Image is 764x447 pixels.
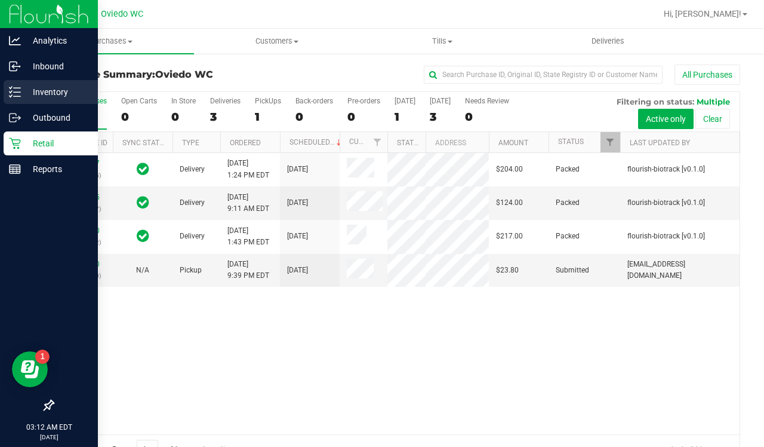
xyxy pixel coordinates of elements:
th: Address [426,132,489,153]
div: 0 [295,110,333,124]
a: Amount [498,139,528,147]
div: Back-orders [295,97,333,105]
a: Status [558,137,584,146]
a: Customers [194,29,359,54]
div: Open Carts [121,97,157,105]
span: flourish-biotrack [v0.1.0] [627,197,705,209]
inline-svg: Reports [9,163,21,175]
span: $204.00 [496,164,523,175]
div: Pre-orders [347,97,380,105]
span: Submitted [556,265,589,276]
span: Packed [556,231,580,242]
span: flourish-biotrack [v0.1.0] [627,231,705,242]
div: 0 [347,110,380,124]
span: Pickup [180,265,202,276]
inline-svg: Retail [9,137,21,149]
div: Deliveries [210,97,241,105]
span: In Sync [137,228,149,244]
h3: Purchase Summary: [53,69,282,80]
span: Not Applicable [136,266,149,274]
inline-svg: Inventory [9,86,21,98]
span: Hi, [PERSON_NAME]! [664,9,741,19]
span: $217.00 [496,231,523,242]
div: 0 [121,110,157,124]
a: Type [182,139,199,147]
div: 1 [395,110,415,124]
button: Active only [638,109,694,129]
span: Deliveries [575,36,640,47]
span: Filtering on status: [617,97,694,106]
span: [EMAIL_ADDRESS][DOMAIN_NAME] [627,259,732,281]
a: Scheduled [289,138,344,146]
span: $23.80 [496,265,519,276]
p: Inventory [21,85,93,99]
span: Packed [556,164,580,175]
a: Filter [600,132,620,152]
a: Ordered [230,139,261,147]
a: State Registry ID [397,139,460,147]
p: [DATE] [5,433,93,442]
a: Filter [368,132,387,152]
a: Last Updated By [630,139,690,147]
span: [DATE] [287,197,308,209]
span: In Sync [137,161,149,177]
span: [DATE] [287,231,308,242]
inline-svg: Inbound [9,60,21,72]
span: Oviedo WC [101,9,143,19]
span: Oviedo WC [155,69,213,80]
iframe: Resource center [12,351,48,387]
span: [DATE] 1:43 PM EDT [227,225,269,248]
span: Purchases [29,36,194,47]
div: 3 [430,110,451,124]
p: Outbound [21,111,93,125]
div: 0 [465,110,509,124]
iframe: Resource center unread badge [35,350,50,364]
span: [DATE] 9:39 PM EDT [227,259,269,281]
div: [DATE] [430,97,451,105]
p: Retail [21,136,93,151]
div: In Store [171,97,196,105]
button: N/A [136,265,149,276]
p: 03:12 AM EDT [5,422,93,433]
div: 0 [171,110,196,124]
span: flourish-biotrack [v0.1.0] [627,164,705,175]
inline-svg: Outbound [9,112,21,124]
p: Inbound [21,59,93,74]
span: In Sync [137,194,149,211]
div: [DATE] [395,97,415,105]
input: Search Purchase ID, Original ID, State Registry ID or Customer Name... [424,66,663,84]
span: [DATE] 1:24 PM EDT [227,158,269,180]
div: 1 [255,110,281,124]
span: [DATE] [287,164,308,175]
span: [DATE] 9:11 AM EDT [227,192,269,215]
div: 3 [210,110,241,124]
a: Sync Status [122,139,168,147]
p: Analytics [21,33,93,48]
span: Delivery [180,164,205,175]
inline-svg: Analytics [9,35,21,47]
span: Packed [556,197,580,209]
a: Customer [349,137,386,146]
a: Purchases [29,29,194,54]
span: Customers [195,36,359,47]
span: Tills [360,36,524,47]
button: Clear [695,109,730,129]
div: PickUps [255,97,281,105]
span: Delivery [180,231,205,242]
span: Delivery [180,197,205,209]
div: Needs Review [465,97,509,105]
span: $124.00 [496,197,523,209]
p: Reports [21,162,93,176]
span: [DATE] [287,265,308,276]
a: Tills [359,29,525,54]
span: Multiple [697,97,730,106]
a: Deliveries [525,29,691,54]
button: All Purchases [674,65,740,85]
